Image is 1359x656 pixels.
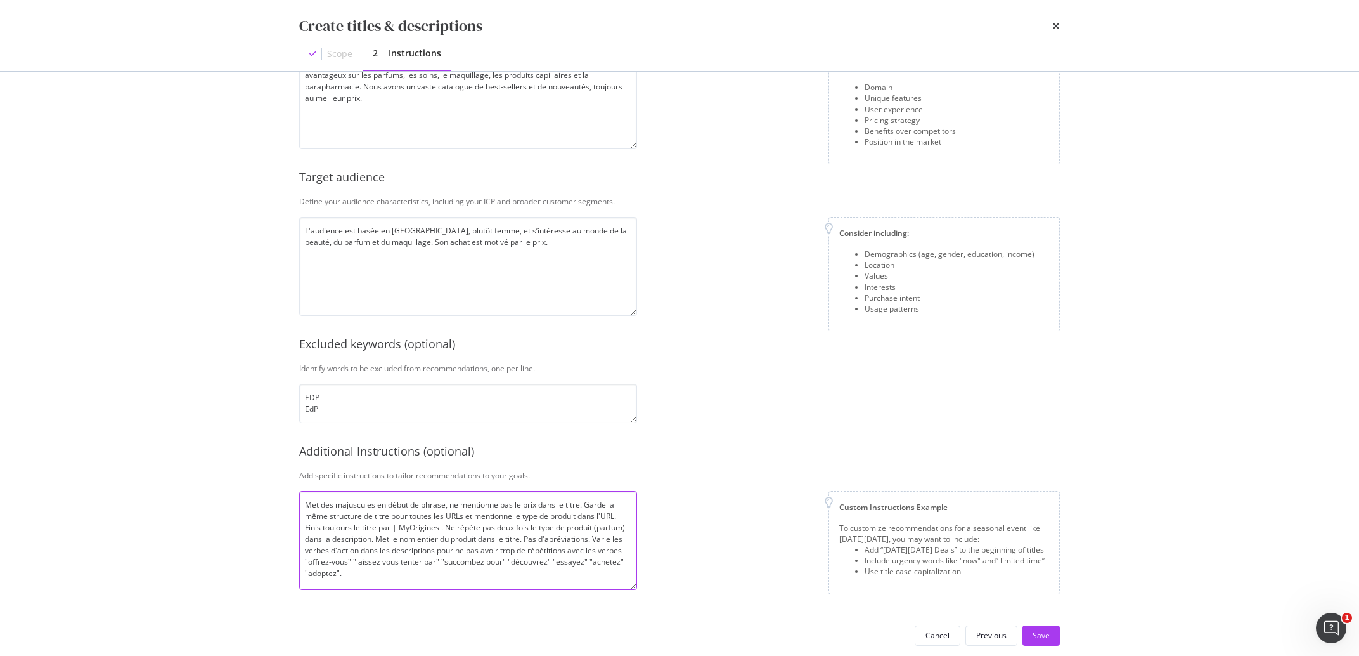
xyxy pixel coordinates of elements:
div: Additional Instructions (optional) [299,443,1060,460]
div: Custom Instructions Example [839,502,1049,513]
button: Previous [965,626,1017,646]
textarea: EDP EdP [299,384,637,423]
div: Previous [976,630,1007,641]
div: Excluded keywords (optional) [299,336,1060,353]
div: User experience [865,104,956,115]
div: Target audience [299,169,1060,186]
div: Use title case capitalization [865,566,1049,577]
div: Demographics (age, gender, education, income) [865,249,1034,259]
div: Location [865,259,1034,270]
div: times [1052,15,1060,37]
textarea: Met des majuscules en début de phrase, ne mentionne pas le prix dans le titre. Garde la même stru... [299,491,637,590]
div: Position in the market [865,136,956,147]
div: Cancel [925,630,950,641]
span: 1 [1342,613,1352,623]
div: To customize recommendations for a seasonal event like [DATE][DATE], you may want to include: [839,523,1049,544]
button: Save [1022,626,1060,646]
div: Benefits over competitors [865,126,956,136]
div: Usage patterns [865,303,1034,314]
div: Include urgency words like "now" and” limited time” [865,555,1049,566]
div: Interests [865,282,1034,292]
div: Unique features [865,93,956,103]
div: Add “[DATE][DATE] Deals” to the beginning of titles [865,544,1049,555]
div: Scope [327,48,352,60]
div: Domain [865,82,956,93]
div: Values [865,270,1034,281]
div: Create titles & descriptions [299,15,482,37]
div: Pricing strategy [865,115,956,126]
textarea: L'audience est basée en [GEOGRAPHIC_DATA], plutôt femme, et s’intéresse au monde de la beauté, du... [299,217,637,316]
div: Instructions [389,47,441,60]
div: Consider including: [839,228,1049,239]
iframe: Intercom live chat [1316,613,1346,643]
div: Save [1033,630,1050,641]
div: Add specific instructions to tailor recommendations to your goals. [299,470,1060,481]
textarea: MyOrigines est un revendeur de produits de beauté exclusivement en ligne, offrant des prix avanta... [299,50,637,149]
div: Identify words to be excluded from recommendations, one per line. [299,363,1060,374]
div: 2 [373,47,378,60]
button: Cancel [915,626,960,646]
div: Purchase intent [865,292,1034,303]
div: Define your audience characteristics, including your ICP and broader customer segments. [299,196,1060,207]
